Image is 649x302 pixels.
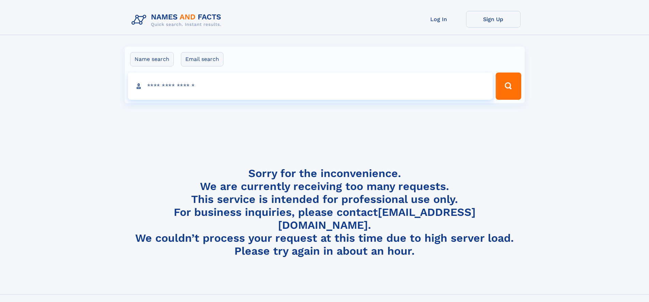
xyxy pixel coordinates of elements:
[181,52,223,66] label: Email search
[496,73,521,100] button: Search Button
[278,206,476,232] a: [EMAIL_ADDRESS][DOMAIN_NAME]
[128,73,493,100] input: search input
[129,167,521,258] h4: Sorry for the inconvenience. We are currently receiving too many requests. This service is intend...
[129,11,227,29] img: Logo Names and Facts
[412,11,466,28] a: Log In
[466,11,521,28] a: Sign Up
[130,52,174,66] label: Name search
